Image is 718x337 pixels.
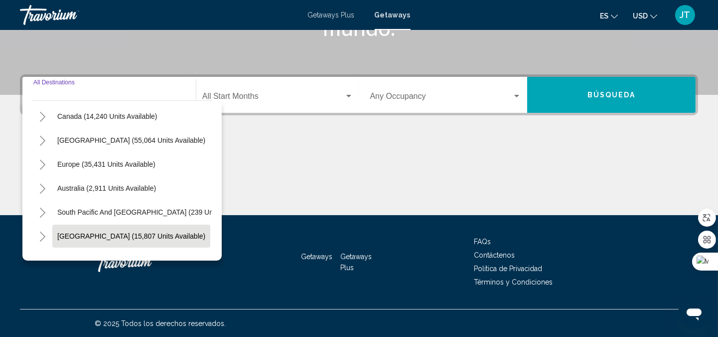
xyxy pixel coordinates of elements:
[57,160,155,168] span: Europe (35,431 units available)
[301,253,333,261] a: Getaways
[57,232,205,240] span: [GEOGRAPHIC_DATA] (15,807 units available)
[20,5,298,25] a: Travorium
[32,250,52,270] button: Toggle Central America (860 units available)
[52,201,257,224] button: South Pacific and [GEOGRAPHIC_DATA] (239 units available)
[52,177,161,200] button: Australia (2,911 units available)
[633,12,648,20] span: USD
[52,153,160,176] button: Europe (35,431 units available)
[52,225,210,248] button: [GEOGRAPHIC_DATA] (15,807 units available)
[95,247,194,277] a: Travorium
[474,251,515,259] a: Contáctenos
[22,77,696,113] div: Search widget
[57,208,252,216] span: South Pacific and [GEOGRAPHIC_DATA] (239 units available)
[680,10,691,20] span: JT
[32,106,52,126] button: Toggle Canada (14,240 units available)
[57,184,156,192] span: Australia (2,911 units available)
[600,8,618,23] button: Change language
[308,11,355,19] a: Getaways Plus
[32,154,52,174] button: Toggle Europe (35,431 units available)
[678,297,710,329] iframe: Botón para iniciar la ventana de mensajería
[52,129,210,152] button: [GEOGRAPHIC_DATA] (55,064 units available)
[32,226,52,246] button: Toggle South America (15,807 units available)
[587,91,636,99] span: Búsqueda
[474,265,542,273] a: Política de Privacidad
[527,77,696,113] button: Búsqueda
[375,11,411,19] a: Getaways
[32,178,52,198] button: Toggle Australia (2,911 units available)
[633,8,657,23] button: Change currency
[32,202,52,222] button: Toggle South Pacific and Oceania (239 units available)
[32,130,52,150] button: Toggle Caribbean & Atlantic Islands (55,064 units available)
[340,253,372,272] a: Getaways Plus
[52,249,201,272] button: [GEOGRAPHIC_DATA] (860 units available)
[57,112,157,120] span: Canada (14,240 units available)
[600,12,608,20] span: es
[474,278,553,286] a: Términos y Condiciones
[474,238,491,246] a: FAQs
[57,136,205,144] span: [GEOGRAPHIC_DATA] (55,064 units available)
[52,105,162,128] button: Canada (14,240 units available)
[672,4,698,25] button: User Menu
[95,320,226,328] span: © 2025 Todos los derechos reservados.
